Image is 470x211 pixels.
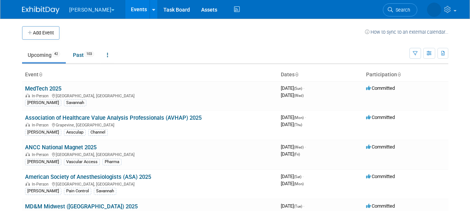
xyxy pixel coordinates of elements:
a: Sort by Participation Type [397,71,401,77]
img: Savannah Jones [395,4,441,12]
span: (Mon) [294,116,304,120]
a: Association of Healthcare Value Analysis Professionals (AVHAP) 2025 [25,114,202,121]
div: [PERSON_NAME] [25,100,61,106]
span: (Wed) [294,145,304,149]
div: Channel [88,129,108,136]
a: American Society of Anesthesiologists (ASA) 2025 [25,174,151,180]
span: Committed [366,203,395,209]
span: (Mon) [294,182,304,186]
a: ANCC National Magnet 2025 [25,144,96,151]
div: [PERSON_NAME] [25,188,61,195]
span: Committed [366,85,395,91]
a: Upcoming42 [22,48,66,62]
div: Grapevine, [GEOGRAPHIC_DATA] [25,122,275,128]
img: In-Person Event [25,94,30,97]
img: In-Person Event [25,182,30,186]
button: Add Event [22,26,59,40]
span: 103 [84,51,94,57]
div: Aesculap [64,129,86,136]
div: Pharma [102,159,122,165]
span: (Wed) [294,94,304,98]
a: How to sync to an external calendar... [365,29,448,35]
span: (Tue) [294,204,302,208]
img: In-Person Event [25,123,30,126]
span: (Fri) [294,152,300,156]
span: [DATE] [281,151,300,157]
div: [GEOGRAPHIC_DATA], [GEOGRAPHIC_DATA] [25,92,275,98]
span: In-Person [32,94,51,98]
span: [DATE] [281,174,304,179]
span: [DATE] [281,122,302,127]
span: (Sat) [294,175,301,179]
div: [GEOGRAPHIC_DATA], [GEOGRAPHIC_DATA] [25,151,275,157]
span: [DATE] [281,144,306,150]
span: [DATE] [281,114,306,120]
span: - [302,174,304,179]
span: - [305,114,306,120]
a: Sort by Event Name [39,71,42,77]
span: In-Person [32,123,51,128]
div: [GEOGRAPHIC_DATA], [GEOGRAPHIC_DATA] [25,181,275,187]
span: (Thu) [294,123,302,127]
div: Savannah [64,100,86,106]
span: [DATE] [281,85,304,91]
img: ExhibitDay [22,6,59,14]
th: Dates [278,68,363,81]
div: Savannah [94,188,116,195]
th: Participation [363,68,448,81]
a: Sort by Start Date [295,71,298,77]
span: Search [361,7,378,13]
span: - [305,144,306,150]
span: - [303,85,304,91]
div: Pain Control [64,188,91,195]
span: [DATE] [281,181,304,186]
th: Event [22,68,278,81]
span: Committed [366,174,395,179]
a: MD&M Midwest ([GEOGRAPHIC_DATA]) 2025 [25,203,138,210]
span: In-Person [32,152,51,157]
span: In-Person [32,182,51,187]
img: In-Person Event [25,152,30,156]
div: [PERSON_NAME] [25,159,61,165]
a: Past103 [67,48,100,62]
span: [DATE] [281,203,304,209]
span: Committed [366,114,395,120]
div: Vascular Access [64,159,100,165]
span: - [303,203,304,209]
span: [DATE] [281,92,304,98]
span: Committed [366,144,395,150]
span: (Sun) [294,86,302,91]
a: Search [351,3,385,16]
div: [PERSON_NAME] [25,129,61,136]
a: MedTech 2025 [25,85,61,92]
span: 42 [52,51,60,57]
